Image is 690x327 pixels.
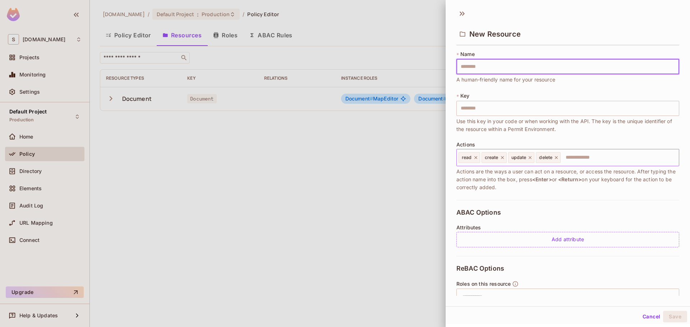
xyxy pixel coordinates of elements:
[456,225,481,230] span: Attributes
[539,155,552,160] span: delete
[462,155,472,160] span: read
[456,76,555,84] span: A human-friendly name for your resource
[456,168,679,191] span: Actions are the ways a user can act on a resource, or access the resource. After typing the actio...
[459,152,480,163] div: read
[482,152,507,163] div: create
[456,142,475,148] span: Actions
[511,155,526,160] span: update
[456,265,504,272] span: ReBAC Options
[536,152,561,163] div: delete
[456,209,501,216] span: ABAC Options
[460,93,469,99] span: Key
[456,232,679,247] div: Add attribute
[469,30,521,38] span: New Resource
[663,311,687,322] button: Save
[640,311,663,322] button: Cancel
[456,281,511,287] span: Roles on this resource
[485,155,498,160] span: create
[558,176,581,182] span: <Return>
[456,117,679,133] span: Use this key in your code or when working with the API. The key is the unique identifier of the r...
[460,51,475,57] span: Name
[508,152,535,163] div: update
[532,176,552,182] span: <Enter>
